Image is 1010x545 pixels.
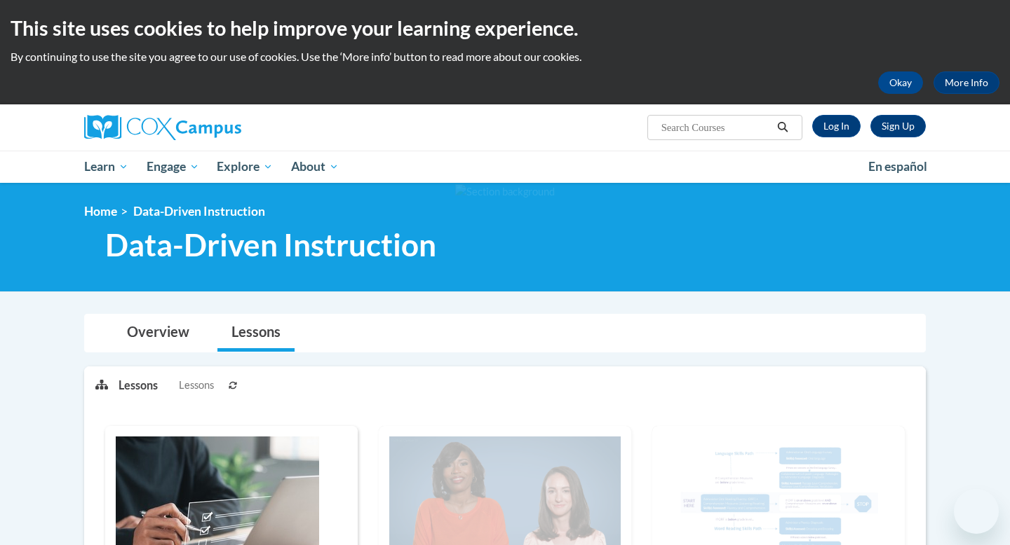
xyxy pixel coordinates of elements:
span: About [291,158,339,175]
a: Log In [812,115,861,137]
input: Search Courses [660,119,772,136]
a: Overview [113,315,203,352]
a: Lessons [217,315,295,352]
button: Okay [878,71,923,94]
span: Learn [84,158,128,175]
span: Data-Driven Instruction [133,204,265,219]
a: About [282,151,348,183]
a: Home [84,204,117,219]
a: Engage [137,151,208,183]
a: Explore [208,151,282,183]
span: Engage [147,158,199,175]
img: Section background [455,184,555,200]
a: Register [870,115,926,137]
span: Explore [217,158,273,175]
span: En español [868,159,927,174]
span: Data-Driven Instruction [105,226,436,263]
a: Cox Campus [84,115,351,140]
a: More Info [934,71,999,94]
h2: This site uses cookies to help improve your learning experience. [11,14,999,42]
div: Main menu [63,151,947,183]
a: Learn [75,151,137,183]
span: Lessons [179,378,214,393]
img: Cox Campus [84,115,241,140]
a: En español [859,152,936,181]
iframe: Button to launch messaging window [954,489,999,534]
p: Lessons [119,378,158,393]
button: Search [772,119,793,136]
p: By continuing to use the site you agree to our use of cookies. Use the ‘More info’ button to read... [11,49,999,64]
